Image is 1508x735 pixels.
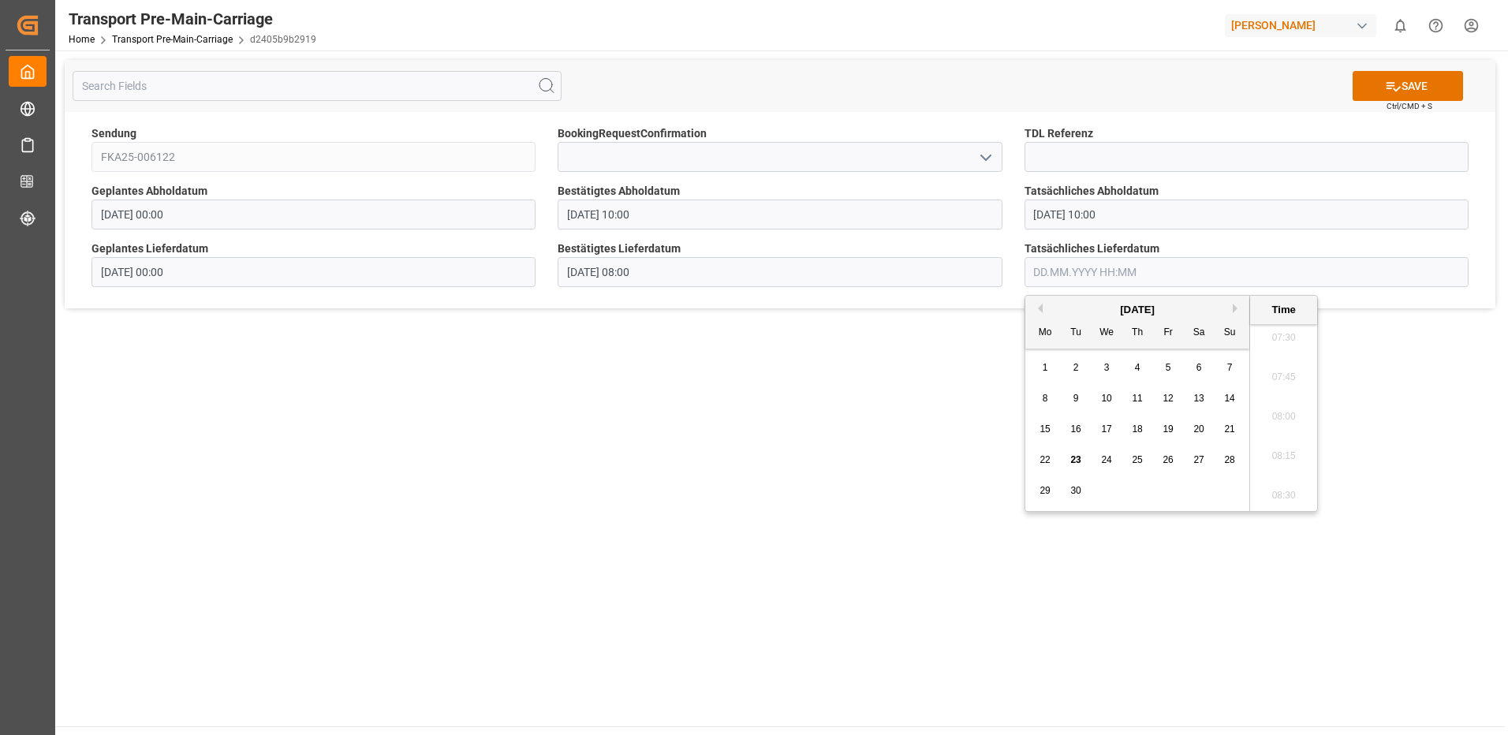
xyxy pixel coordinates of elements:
div: Choose Wednesday, September 3rd, 2025 [1097,358,1117,378]
div: Choose Thursday, September 4th, 2025 [1128,358,1148,378]
span: 8 [1043,393,1048,404]
div: Choose Thursday, September 18th, 2025 [1128,420,1148,439]
button: Previous Month [1033,304,1043,313]
div: Choose Tuesday, September 9th, 2025 [1066,389,1086,409]
span: 21 [1224,423,1234,435]
span: Tatsächliches Lieferdatum [1025,241,1159,257]
div: Choose Sunday, September 14th, 2025 [1220,389,1240,409]
div: Mo [1036,323,1055,343]
span: 23 [1070,454,1081,465]
span: 22 [1040,454,1050,465]
div: Choose Friday, September 5th, 2025 [1159,358,1178,378]
button: open menu [972,145,996,170]
div: Choose Wednesday, September 24th, 2025 [1097,450,1117,470]
span: 3 [1104,362,1110,373]
span: Geplantes Abholdatum [91,183,207,200]
span: 16 [1070,423,1081,435]
div: Choose Tuesday, September 2nd, 2025 [1066,358,1086,378]
input: DD.MM.YYYY HH:MM [91,257,536,287]
input: DD.MM.YYYY HH:MM [558,200,1002,229]
div: Choose Monday, September 29th, 2025 [1036,481,1055,501]
span: 7 [1227,362,1233,373]
span: 26 [1163,454,1173,465]
span: Geplantes Lieferdatum [91,241,208,257]
div: Choose Sunday, September 28th, 2025 [1220,450,1240,470]
button: [PERSON_NAME] [1225,10,1383,40]
span: Tatsächliches Abholdatum [1025,183,1159,200]
span: 10 [1101,393,1111,404]
span: 27 [1193,454,1204,465]
div: Choose Thursday, September 25th, 2025 [1128,450,1148,470]
div: Time [1254,302,1313,318]
div: Choose Saturday, September 20th, 2025 [1189,420,1209,439]
div: Choose Monday, September 8th, 2025 [1036,389,1055,409]
input: DD.MM.YYYY HH:MM [91,200,536,229]
div: Th [1128,323,1148,343]
div: Choose Tuesday, September 30th, 2025 [1066,481,1086,501]
span: 2 [1073,362,1079,373]
div: Choose Wednesday, September 17th, 2025 [1097,420,1117,439]
div: Choose Tuesday, September 23rd, 2025 [1066,450,1086,470]
span: Bestätigtes Lieferdatum [558,241,681,257]
div: Choose Monday, September 15th, 2025 [1036,420,1055,439]
input: DD.MM.YYYY HH:MM [1025,200,1469,229]
div: Choose Sunday, September 21st, 2025 [1220,420,1240,439]
span: 6 [1196,362,1202,373]
div: Choose Thursday, September 11th, 2025 [1128,389,1148,409]
div: Choose Saturday, September 13th, 2025 [1189,389,1209,409]
span: 12 [1163,393,1173,404]
span: 15 [1040,423,1050,435]
span: TDL Referenz [1025,125,1093,142]
span: 13 [1193,393,1204,404]
span: 4 [1135,362,1140,373]
div: Sa [1189,323,1209,343]
a: Home [69,34,95,45]
div: [PERSON_NAME] [1225,14,1376,37]
div: Tu [1066,323,1086,343]
span: Ctrl/CMD + S [1387,100,1432,112]
span: 19 [1163,423,1173,435]
span: 30 [1070,485,1081,496]
input: DD.MM.YYYY HH:MM [1025,257,1469,287]
span: Sendung [91,125,136,142]
div: Choose Saturday, September 6th, 2025 [1189,358,1209,378]
div: We [1097,323,1117,343]
button: Help Center [1418,8,1454,43]
span: 5 [1166,362,1171,373]
span: Bestätigtes Abholdatum [558,183,680,200]
button: Next Month [1233,304,1242,313]
div: [DATE] [1025,302,1249,318]
div: Choose Saturday, September 27th, 2025 [1189,450,1209,470]
span: 28 [1224,454,1234,465]
span: 11 [1132,393,1142,404]
span: 14 [1224,393,1234,404]
span: 24 [1101,454,1111,465]
span: BookingRequestConfirmation [558,125,707,142]
div: Choose Sunday, September 7th, 2025 [1220,358,1240,378]
span: 25 [1132,454,1142,465]
div: Choose Tuesday, September 16th, 2025 [1066,420,1086,439]
div: Fr [1159,323,1178,343]
div: Choose Friday, September 19th, 2025 [1159,420,1178,439]
span: 20 [1193,423,1204,435]
input: Search Fields [73,71,562,101]
input: DD.MM.YYYY HH:MM [558,257,1002,287]
div: Transport Pre-Main-Carriage [69,7,316,31]
div: month 2025-09 [1030,353,1245,506]
span: 1 [1043,362,1048,373]
span: 17 [1101,423,1111,435]
div: Su [1220,323,1240,343]
a: Transport Pre-Main-Carriage [112,34,233,45]
div: Choose Monday, September 22nd, 2025 [1036,450,1055,470]
button: show 0 new notifications [1383,8,1418,43]
div: Choose Wednesday, September 10th, 2025 [1097,389,1117,409]
div: Choose Friday, September 12th, 2025 [1159,389,1178,409]
div: Choose Friday, September 26th, 2025 [1159,450,1178,470]
button: SAVE [1353,71,1463,101]
span: 18 [1132,423,1142,435]
div: Choose Monday, September 1st, 2025 [1036,358,1055,378]
span: 29 [1040,485,1050,496]
span: 9 [1073,393,1079,404]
